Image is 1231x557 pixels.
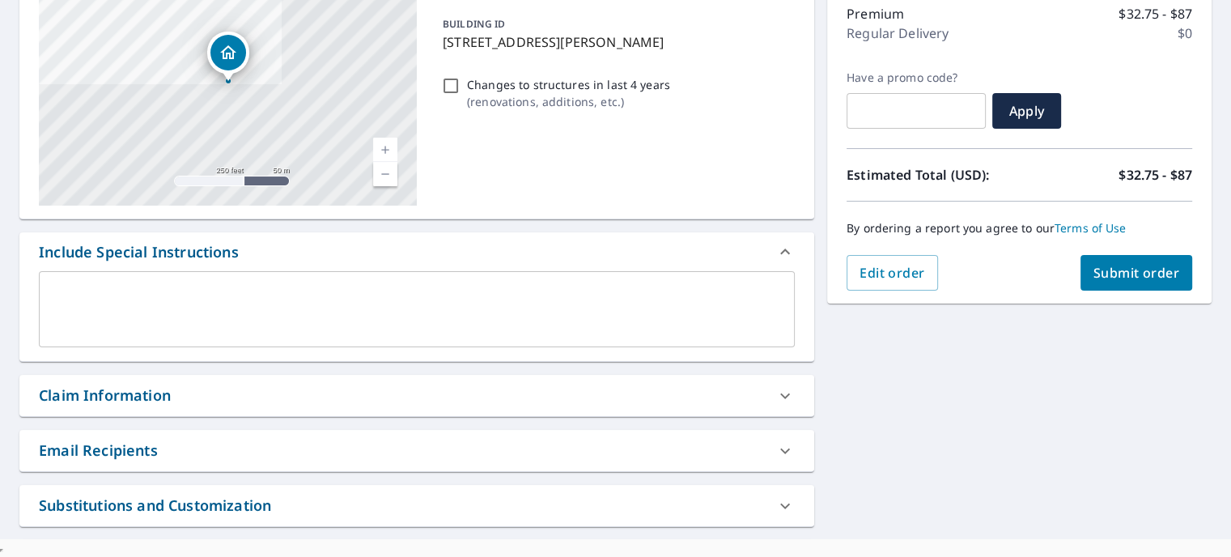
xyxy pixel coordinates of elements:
p: Changes to structures in last 4 years [467,76,670,93]
div: Claim Information [39,385,171,406]
span: Edit order [860,264,925,282]
a: Current Level 17, Zoom Out [373,162,397,186]
p: Premium [847,4,904,23]
a: Current Level 17, Zoom In [373,138,397,162]
p: $32.75 - $87 [1119,4,1192,23]
p: ( renovations, additions, etc. ) [467,93,670,110]
p: Estimated Total (USD): [847,165,1020,185]
button: Apply [992,93,1061,129]
button: Submit order [1080,255,1193,291]
div: Substitutions and Customization [19,485,814,526]
p: $32.75 - $87 [1119,165,1192,185]
p: [STREET_ADDRESS][PERSON_NAME] [443,32,788,52]
label: Have a promo code? [847,70,986,85]
p: BUILDING ID [443,17,505,31]
p: $0 [1178,23,1192,43]
div: Include Special Instructions [19,232,814,271]
p: By ordering a report you agree to our [847,221,1192,236]
div: Claim Information [19,375,814,416]
div: Email Recipients [39,440,158,461]
div: Substitutions and Customization [39,495,271,517]
div: Include Special Instructions [39,241,239,263]
button: Edit order [847,255,938,291]
div: Dropped pin, building 1, Residential property, 535 Main St Douglas, NE 68344 [207,32,249,82]
span: Submit order [1093,264,1180,282]
div: Email Recipients [19,430,814,471]
span: Apply [1005,102,1048,120]
p: Regular Delivery [847,23,949,43]
a: Terms of Use [1055,220,1127,236]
